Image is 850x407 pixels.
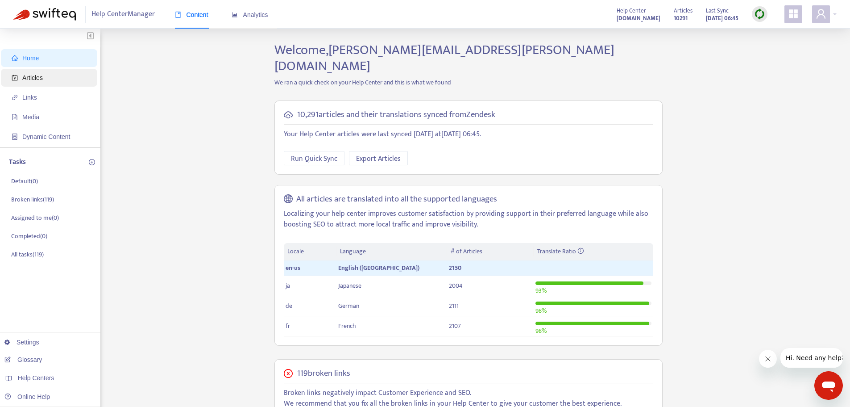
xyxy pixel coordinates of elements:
p: Completed ( 0 ) [11,231,47,241]
span: ja [286,281,290,291]
span: German [338,301,359,311]
span: Hi. Need any help? [5,6,64,13]
span: Analytics [232,11,268,18]
span: 93 % [535,285,547,296]
p: Tasks [9,157,26,168]
span: cloud-sync [284,110,293,119]
span: Media [22,113,39,121]
button: Export Articles [349,151,408,165]
span: en-us [286,263,300,273]
span: Articles [674,6,692,16]
span: Help Center Manager [91,6,155,23]
span: appstore [788,8,799,19]
span: Run Quick Sync [291,153,337,164]
img: sync.dc5367851b00ba804db3.png [754,8,765,20]
span: home [12,55,18,61]
span: Help Center [617,6,646,16]
span: file-image [12,114,18,120]
button: Run Quick Sync [284,151,344,165]
span: area-chart [232,12,238,18]
span: 2107 [449,321,461,331]
span: 2150 [449,263,461,273]
p: We ran a quick check on your Help Center and this is what we found [268,78,669,87]
p: Your Help Center articles were last synced [DATE] at [DATE] 06:45 . [284,129,653,140]
iframe: Message from company [780,348,843,368]
span: Last Sync [706,6,729,16]
span: plus-circle [89,159,95,165]
p: Assigned to me ( 0 ) [11,213,59,222]
span: user [816,8,826,19]
th: Locale [284,243,336,260]
span: book [175,12,181,18]
p: Localizing your help center improves customer satisfaction by providing support in their preferre... [284,209,653,230]
h5: All articles are translated into all the supported languages [296,194,497,205]
span: link [12,94,18,101]
span: English ([GEOGRAPHIC_DATA]) [338,263,419,273]
span: Export Articles [356,153,401,164]
span: Japanese [338,281,361,291]
span: 2111 [449,301,459,311]
span: 98 % [535,306,547,316]
span: Links [22,94,37,101]
h5: 10,291 articles and their translations synced from Zendesk [297,110,495,120]
p: Default ( 0 ) [11,176,38,186]
span: de [286,301,292,311]
span: fr [286,321,290,331]
p: Broken links ( 119 ) [11,195,54,204]
span: Welcome, [PERSON_NAME][EMAIL_ADDRESS][PERSON_NAME][DOMAIN_NAME] [274,39,614,77]
strong: 10291 [674,13,688,23]
iframe: Button to launch messaging window [814,371,843,400]
span: account-book [12,75,18,81]
span: global [284,194,293,205]
a: Settings [4,339,39,346]
strong: [DATE] 06:45 [706,13,738,23]
a: [DOMAIN_NAME] [617,13,660,23]
span: Dynamic Content [22,133,70,140]
span: Content [175,11,208,18]
p: All tasks ( 119 ) [11,250,44,259]
span: Home [22,55,39,62]
span: Articles [22,74,43,81]
th: Language [336,243,447,260]
span: French [338,321,356,331]
h5: 119 broken links [297,369,350,379]
iframe: Close message [759,350,777,368]
span: Help Centers [18,374,54,382]
th: # of Articles [447,243,533,260]
span: 2004 [449,281,463,291]
a: Glossary [4,356,42,363]
span: 98 % [535,326,547,336]
img: Swifteq [13,8,76,21]
a: Online Help [4,393,50,400]
span: container [12,134,18,140]
div: Translate Ratio [537,247,650,256]
span: close-circle [284,369,293,378]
